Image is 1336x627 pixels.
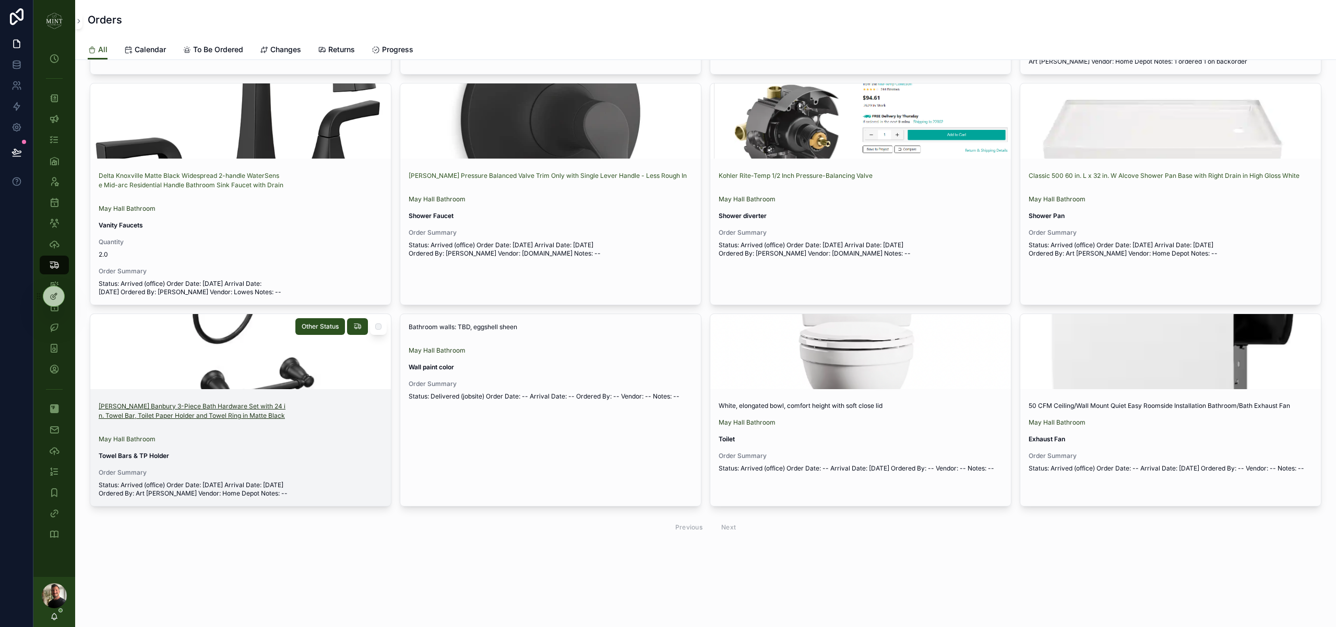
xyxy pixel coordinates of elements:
a: [PERSON_NAME] Banbury 3-Piece Bath Hardware Set with 24 in. Towel Bar, Toilet Paper Holder and To... [90,313,391,507]
a: Classic 500 60 in. L x 32 in. W Alcove Shower Pan Base with Right Drain in High Gloss White [1029,172,1299,179]
span: Status: Arrived (office) Order Date: [DATE] Arrival Date: [DATE] Ordered By: [PERSON_NAME] Vendor... [99,280,383,296]
span: Order Summary [99,468,383,477]
span: Calendar [135,44,166,55]
a: White, elongated bowl, comfort height with soft close lidMay Hall BathroomToiletOrder SummaryStat... [710,313,1011,507]
a: To Be Ordered [183,40,243,61]
div: Screenshot-2025-08-04-at-1.11.48-PM.png [90,314,391,389]
span: Progress [382,44,413,55]
span: To Be Ordered [193,44,243,55]
span: 2.0 [99,250,383,259]
a: 50 CFM Ceiling/Wall Mount Quiet Easy Roomside Installation Bathroom/Bath Exhaust FanMay Hall Bath... [1020,313,1321,507]
span: Quantity [99,238,383,246]
div: Screenshot-2025-08-04-at-1.16.42-PM.png [90,83,391,159]
a: [PERSON_NAME] Pressure Balanced Valve Trim Only with Single Lever Handle - Less Rough In [409,172,687,179]
a: [PERSON_NAME] Banbury 3-Piece Bath Hardware Set with 24 in. Towel Bar, Toilet Paper Holder and To... [99,402,285,419]
span: Status: Arrived (office) Order Date: -- Arrival Date: [DATE] Ordered By: -- Vendor: -- Notes: -- [1029,464,1313,473]
a: May Hall Bathroom [409,346,466,355]
span: Status: Arrived (office) Order Date: -- Arrival Date: [DATE] Ordered By: -- Vendor: -- Notes: -- [719,464,1003,473]
a: Calendar [124,40,166,61]
div: scrollable content [33,42,75,557]
div: May-diverter.png [710,83,1011,159]
a: Progress [372,40,413,61]
a: May Hall Bathroom [1029,195,1085,203]
span: Order Summary [409,228,693,237]
img: App logo [46,13,63,29]
a: Returns [318,40,355,61]
strong: Shower Faucet [409,212,454,220]
p: Bathroom walls: TBD, eggshell sheen [409,322,693,332]
span: All [98,44,108,55]
strong: Shower diverter [719,212,767,220]
strong: Exhaust Fan [1029,435,1065,443]
a: Classic 500 60 in. L x 32 in. W Alcove Shower Pan Base with Right Drain in High Gloss WhiteMay Ha... [1020,83,1321,305]
a: All [88,40,108,60]
span: Status: Arrived (office) Order Date: [DATE] Arrival Date: [DATE] Ordered By: Art [PERSON_NAME] Ve... [1029,241,1313,258]
span: Status: Arrived (office) Order Date: [DATE] Arrival Date: [DATE] Ordered By: [PERSON_NAME] Vendor... [409,241,693,258]
span: Status: Arrived (office) Order Date: [DATE] Arrival Date: [DATE] Ordered By: [PERSON_NAME] Vendor... [719,241,1003,258]
h1: Orders [88,13,122,27]
a: May Hall Bathroom [719,195,776,203]
span: Order Summary [719,452,1003,460]
span: Returns [328,44,355,55]
span: 50 CFM Ceiling/Wall Mount Quiet Easy Roomside Installation Bathroom/Bath Exhaust Fan [1029,402,1290,409]
span: Order Summary [719,228,1003,237]
a: May Hall Bathroom [99,204,156,213]
a: Kohler Rite-Temp 1/2 Inch Pressure-Balancing ValveMay Hall BathroomShower diverterOrder SummarySt... [710,83,1011,305]
span: Order Summary [1029,228,1313,237]
a: [PERSON_NAME] Pressure Balanced Valve Trim Only with Single Lever Handle - Less Rough InMay Hall ... [400,83,701,305]
strong: Vanity Faucets [99,221,143,229]
a: Bathroom walls: TBD, eggshell sheenMay Hall BathroomWall paint colorOrder SummaryStatus: Delivere... [400,313,701,507]
span: Order Summary [99,267,383,275]
strong: Shower Pan [1029,212,1065,220]
strong: Wall paint color [409,363,454,371]
a: May Hall Bathroom [99,435,156,443]
a: Delta Knoxville Matte Black Widespread 2-handle WaterSense Mid-arc Residential Handle Bathroom Si... [99,172,283,189]
div: May-shower-pan.png [1020,83,1321,159]
div: May-diverter-face-1.png [400,83,701,159]
a: May Hall Bathroom [719,418,776,427]
strong: Towel Bars & TP Holder [99,452,169,460]
strong: Toilet [719,435,735,443]
span: Other Status [302,322,339,331]
a: Kohler Rite-Temp 1/2 Inch Pressure-Balancing Valve [719,172,873,179]
span: Order Summary [1029,452,1313,460]
span: Status: Arrived (office) Order Date: [DATE] Arrival Date: [DATE] Ordered By: Art [PERSON_NAME] Ve... [99,481,383,498]
span: Changes [270,44,301,55]
div: Screenshot-2024-07-19-at-2.59.44-PM-(1).png [1020,314,1321,389]
a: Delta Knoxville Matte Black Widespread 2-handle WaterSense Mid-arc Residential Handle Bathroom Si... [90,83,391,305]
div: Bulk-order-toilet-pic.png [710,314,1011,389]
button: Other Status [295,318,345,335]
a: May Hall Bathroom [1029,418,1085,427]
span: Order Summary [409,380,693,388]
span: White, elongated bowl, comfort height with soft close lid [719,402,882,409]
a: May Hall Bathroom [409,195,466,203]
a: Changes [260,40,301,61]
span: Status: Delivered (jobsite) Order Date: -- Arrival Date: -- Ordered By: -- Vendor: -- Notes: -- [409,392,693,401]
